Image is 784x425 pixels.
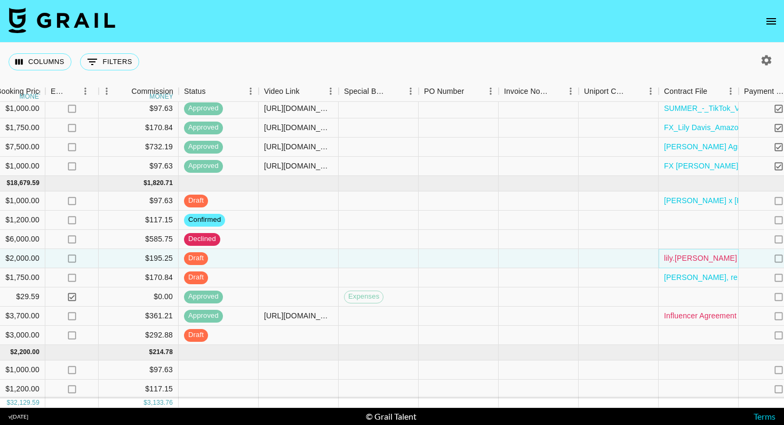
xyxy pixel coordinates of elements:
[99,287,179,307] div: $0.00
[184,123,223,133] span: approved
[761,11,782,32] button: open drawer
[723,83,739,99] button: Menu
[184,161,223,171] span: approved
[99,83,115,99] button: Menu
[99,118,179,138] div: $170.84
[584,81,628,102] div: Uniport Contact Email
[143,398,147,407] div: $
[184,253,208,263] span: draft
[754,411,775,421] a: Terms
[388,84,403,99] button: Sort
[424,81,464,102] div: PO Number
[264,122,333,133] div: https://www.tiktok.com/@lily.k.davis/video/7506639334993317162?_r=1&_t=ZT-8wWUKnkumQY
[45,81,99,102] div: Expenses: Remove Commission?
[345,292,383,302] span: Expenses
[206,84,221,99] button: Sort
[659,81,739,102] div: Contract File
[99,326,179,345] div: $292.88
[99,380,179,399] div: $117.15
[419,81,499,102] div: PO Number
[264,81,300,102] div: Video Link
[9,413,28,420] div: v [DATE]
[300,84,315,99] button: Sort
[66,84,81,99] button: Sort
[499,81,579,102] div: Invoice Notes
[9,53,71,70] button: Select columns
[184,215,225,225] span: confirmed
[259,81,339,102] div: Video Link
[504,81,548,102] div: Invoice Notes
[643,83,659,99] button: Menu
[579,81,659,102] div: Uniport Contact Email
[184,234,220,244] span: declined
[464,84,479,99] button: Sort
[184,292,223,302] span: approved
[147,179,173,188] div: 1,820.71
[131,81,173,102] div: Commission
[184,103,223,114] span: approved
[80,53,139,70] button: Show filters
[339,81,419,102] div: Special Booking Type
[264,103,333,114] div: https://www.tiktok.com/@lily.k.davis/video/7504329671450922286?_r=1&_t=ZT-8wLuJwxaI3S
[147,398,173,407] div: 3,133.76
[153,348,173,357] div: 214.78
[366,411,417,422] div: © Grail Talent
[184,81,206,102] div: Status
[149,93,173,100] div: money
[99,138,179,157] div: $732.19
[99,230,179,249] div: $585.75
[6,179,10,188] div: $
[323,83,339,99] button: Menu
[51,81,66,102] div: Expenses: Remove Commission?
[99,191,179,211] div: $97.63
[99,307,179,326] div: $361.21
[99,99,179,118] div: $97.63
[664,81,707,102] div: Contract File
[99,157,179,176] div: $97.63
[99,360,179,380] div: $97.63
[184,311,223,321] span: approved
[179,81,259,102] div: Status
[548,84,563,99] button: Sort
[9,7,115,33] img: Grail Talent
[116,84,131,99] button: Sort
[149,348,153,357] div: $
[403,83,419,99] button: Menu
[563,83,579,99] button: Menu
[99,268,179,287] div: $170.84
[344,81,388,102] div: Special Booking Type
[14,348,39,357] div: 2,200.00
[243,83,259,99] button: Menu
[6,398,10,407] div: $
[10,348,14,357] div: $
[264,310,333,321] div: https://www.tiktok.com/@lily.k.davis/video/7540751770587319565?_r=1&_t=ZT-8z2iyJZYuu7
[20,93,44,100] div: money
[264,161,333,171] div: https://www.tiktok.com/@mayzimmerman1/video/7507754669544918315
[10,398,39,407] div: 32,129.59
[184,330,208,340] span: draft
[77,83,93,99] button: Menu
[143,179,147,188] div: $
[99,211,179,230] div: $117.15
[10,179,39,188] div: 18,679.59
[184,272,208,283] span: draft
[99,249,179,268] div: $195.25
[264,141,333,152] div: https://www.tiktok.com/@gracynedmondsonnn/video/7500040962836565279?_t=ZP-8w6QLxmLOV4&_r=1
[184,196,208,206] span: draft
[483,83,499,99] button: Menu
[628,84,643,99] button: Sort
[707,84,722,99] button: Sort
[184,142,223,152] span: approved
